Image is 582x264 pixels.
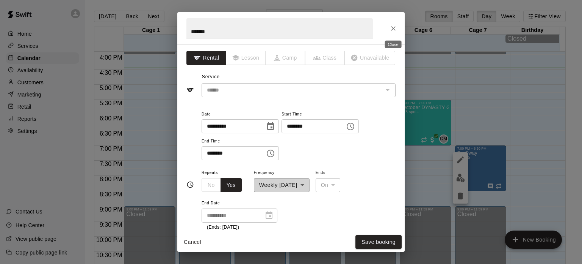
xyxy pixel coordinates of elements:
svg: Timing [186,181,194,188]
button: Cancel [180,235,205,249]
button: Yes [221,178,242,192]
span: The type of an existing booking cannot be changed [305,51,345,65]
button: Choose date, selected date is Oct 10, 2025 [263,119,278,134]
span: Service [202,74,220,79]
button: Choose time, selected time is 8:30 PM [263,146,278,161]
button: Rental [186,51,226,65]
span: The type of an existing booking cannot be changed [345,51,396,65]
button: Save booking [355,235,402,249]
div: outlined button group [202,178,242,192]
span: End Time [202,136,279,147]
span: Ends [316,168,341,178]
span: The type of an existing booking cannot be changed [266,51,305,65]
div: Close [385,41,402,48]
span: The type of an existing booking cannot be changed [226,51,266,65]
svg: Service [186,86,194,94]
div: The service of an existing booking cannot be changed [202,83,396,97]
span: Start Time [282,109,359,120]
div: On [316,178,341,192]
span: Date [202,109,279,120]
span: Frequency [254,168,310,178]
span: End Date [202,198,277,209]
button: Close [386,22,400,35]
p: (Ends: [DATE]) [207,224,272,231]
span: Repeats [202,168,248,178]
button: Choose time, selected time is 7:00 PM [343,119,358,134]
